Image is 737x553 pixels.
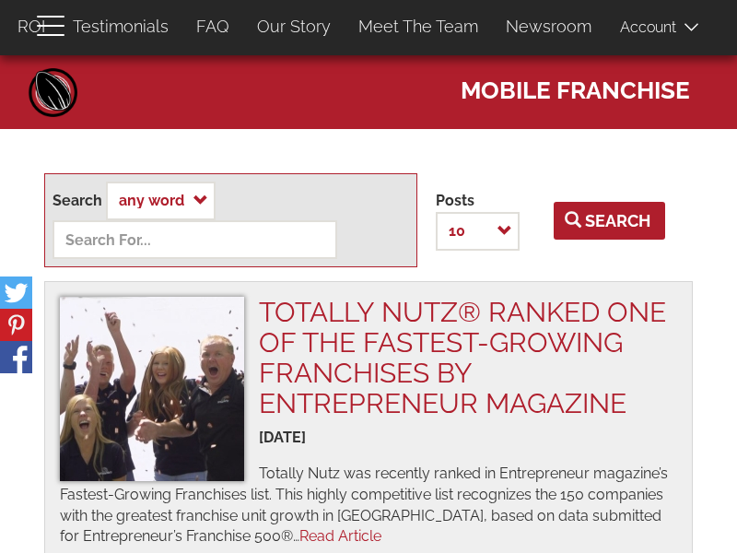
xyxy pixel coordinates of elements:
a: Our Story [243,7,345,46]
label: Posts [436,191,474,212]
a: TOTALLY NUTZ® RANKED ONE OF THE FASTEST-GROWING FRANCHISES BY ENTREPRENEUR MAGAZINE [259,296,666,419]
a: Home [26,65,81,120]
a: FAQ [182,7,243,46]
p: Totally Nutz was recently ranked in Entrepreneur magazine’s Fastest-Growing Franchises list. This... [60,464,677,547]
img: We're Totally Nutz! [60,297,244,481]
a: Meet The Team [345,7,492,46]
a: ROI [4,7,59,46]
span: [DATE] [259,429,306,446]
a: Newsroom [492,7,605,46]
button: Search [554,202,665,240]
input: Search For... [53,220,337,259]
span: mobile franchise [461,67,690,107]
a: Read Article [299,527,381,545]
label: Search [53,191,102,212]
a: Testimonials [59,7,182,46]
